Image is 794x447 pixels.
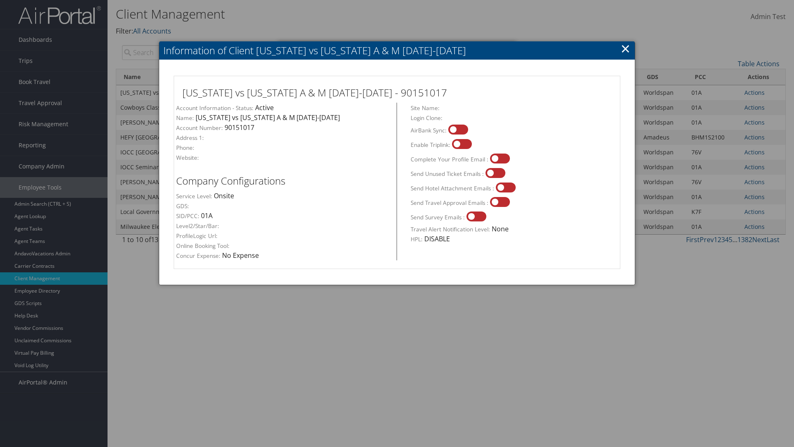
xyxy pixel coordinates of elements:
[424,234,450,244] div: DISABLE
[411,141,450,149] label: Enable Triplink:
[411,213,465,221] label: Send Survey Emails :
[492,224,509,234] div: None
[176,202,189,210] label: GDS:
[214,191,234,201] div: Onsite
[411,155,488,163] label: Complete Your Profile Email :
[201,211,213,221] div: 01A
[255,103,274,113] div: Active
[176,154,199,162] label: Website:
[176,174,397,188] h2: Company Configurations
[176,134,204,142] label: Address 1:
[411,225,490,233] label: Travel Alert Notification Level:
[176,192,212,200] label: Service Level:
[176,232,218,240] label: ProfileLogic Url:
[176,144,194,152] label: Phone:
[411,199,488,207] label: Send Travel Approval Emails :
[176,124,223,132] label: Account Number:
[411,184,494,192] label: Send Hotel Attachment Emails :
[411,126,447,135] label: AirBank Sync:
[621,40,630,57] a: Close
[225,123,254,132] div: 90151017
[176,212,199,220] label: SID/PCC:
[182,86,612,100] h2: [US_STATE] vs [US_STATE] A & M [DATE]-[DATE] - 90151017
[176,104,254,112] label: Account Information - Status:
[411,104,440,112] label: Site Name:
[176,252,220,260] label: Concur Expense:
[222,250,259,260] div: No Expense
[411,114,442,122] label: Login Clone:
[159,41,635,60] h2: Information of Client [US_STATE] vs [US_STATE] A & M [DATE]-[DATE]
[176,222,219,230] label: Level2/Star/Bar:
[176,114,194,122] label: Name:
[176,242,230,250] label: Online Booking Tool:
[411,235,423,243] label: HPL:
[196,113,340,123] div: [US_STATE] vs [US_STATE] A & M [DATE]-[DATE]
[411,170,484,178] label: Send Unused Ticket Emails :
